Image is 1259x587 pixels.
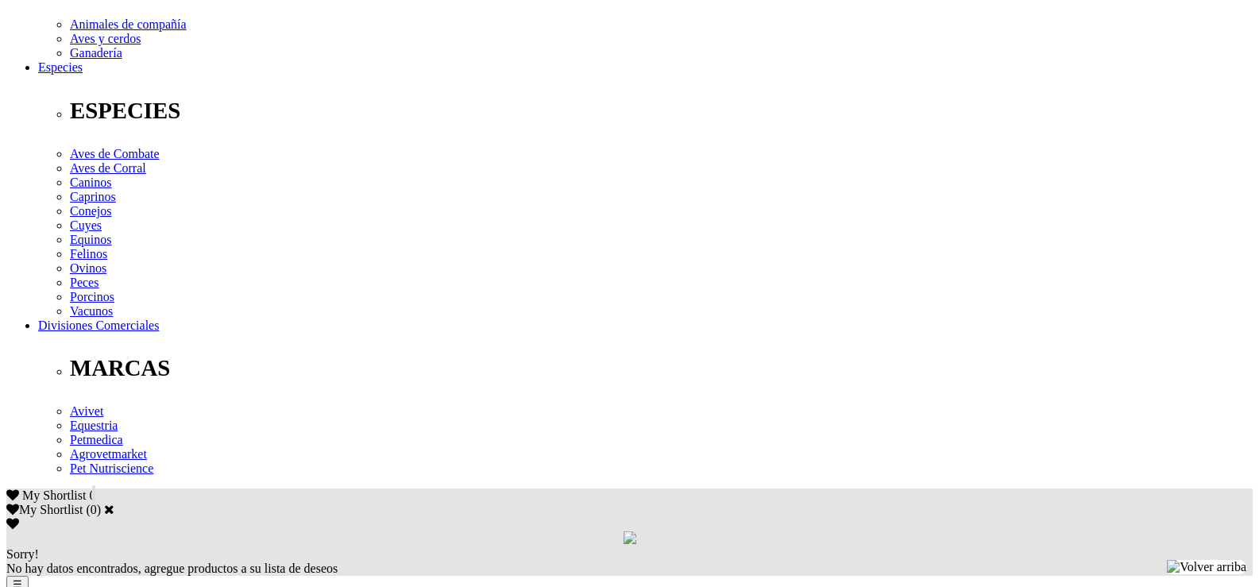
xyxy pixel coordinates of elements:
[1167,560,1246,574] img: Volver arriba
[6,547,39,561] span: Sorry!
[8,415,274,579] iframe: Brevo live chat
[70,276,98,289] a: Peces
[70,176,111,189] a: Caninos
[38,60,83,74] a: Especies
[6,503,83,516] label: My Shortlist
[70,247,107,261] a: Felinos
[70,304,113,318] a: Vacunos
[38,319,159,332] a: Divisiones Comerciales
[70,261,106,275] a: Ovinos
[70,233,111,246] a: Equinos
[70,204,111,218] a: Conejos
[70,32,141,45] a: Aves y cerdos
[70,218,102,232] a: Cuyes
[624,531,636,544] img: loading.gif
[70,355,1253,381] p: MARCAS
[70,161,146,175] a: Aves de Corral
[70,46,122,60] a: Ganadería
[6,547,1253,576] div: No hay datos encontrados, agregue productos a su lista de deseos
[70,17,187,31] a: Animales de compañía
[70,190,116,203] a: Caprinos
[70,290,114,303] a: Porcinos
[70,404,103,418] a: Avivet
[70,98,1253,124] p: ESPECIES
[70,147,160,160] a: Aves de Combate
